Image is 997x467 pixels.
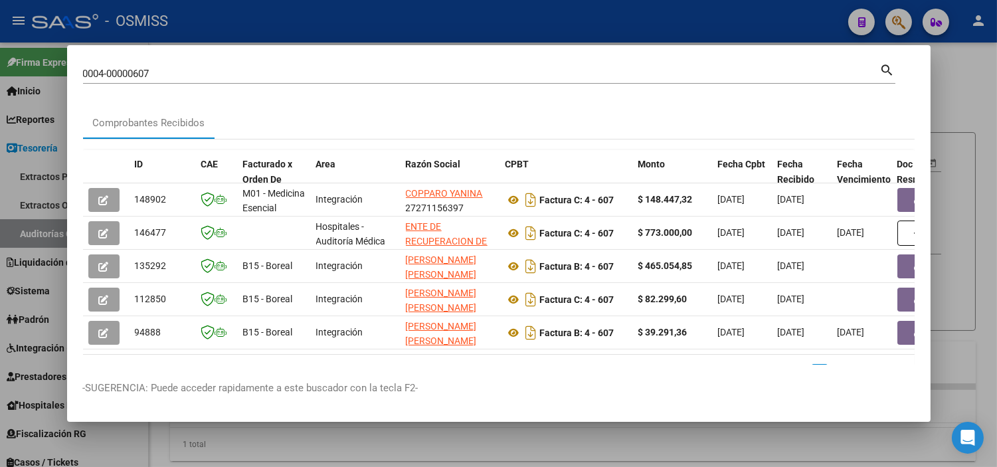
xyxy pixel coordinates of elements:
[832,150,892,209] datatable-header-cell: Fecha Vencimiento
[406,286,495,314] div: 27313387440
[881,364,906,379] a: go to last page
[718,227,745,238] span: [DATE]
[852,364,877,379] a: go to next page
[243,260,293,271] span: B15 - Boreal
[718,260,745,271] span: [DATE]
[812,364,828,379] a: 1
[83,381,915,396] p: -SUGERENCIA: Puede acceder rapidamente a este buscador con la tecla F2-
[638,260,693,271] strong: $ 465.054,85
[718,194,745,205] span: [DATE]
[713,150,772,209] datatable-header-cell: Fecha Cpbt
[523,256,540,277] i: Descargar documento
[243,327,293,337] span: B15 - Boreal
[316,194,363,205] span: Integración
[135,325,191,340] div: 94888
[406,319,495,347] div: 27236370343
[638,294,687,304] strong: $ 82.299,60
[201,159,219,169] span: CAE
[523,223,540,244] i: Descargar documento
[778,294,805,304] span: [DATE]
[892,150,972,209] datatable-header-cell: Doc Respaldatoria
[238,150,311,209] datatable-header-cell: Facturado x Orden De
[500,150,633,209] datatable-header-cell: CPBT
[778,159,815,185] span: Fecha Recibido
[406,221,494,323] span: ENTE DE RECUPERACION DE FONDOS PARA EL FORTALECIMIENTO DEL SISTEMA DE SALUD DE MENDOZA (REFORSAL)...
[638,327,687,337] strong: $ 39.291,36
[135,225,191,240] div: 146477
[778,327,805,337] span: [DATE]
[880,61,895,77] mat-icon: search
[135,258,191,274] div: 135292
[778,194,805,205] span: [DATE]
[316,294,363,304] span: Integración
[718,159,766,169] span: Fecha Cpbt
[523,322,540,343] i: Descargar documento
[135,159,143,169] span: ID
[633,150,713,209] datatable-header-cell: Monto
[243,188,306,214] span: M01 - Medicina Esencial
[753,364,778,379] a: go to first page
[406,186,495,214] div: 27271156397
[406,288,477,314] span: [PERSON_NAME] [PERSON_NAME]
[830,360,850,383] li: page 2
[540,294,614,305] strong: Factura C: 4 - 607
[83,355,247,388] div: 7 total
[316,159,336,169] span: Area
[135,192,191,207] div: 148902
[406,159,461,169] span: Razón Social
[243,294,293,304] span: B15 - Boreal
[406,188,483,199] span: COPPARO YANINA
[243,159,293,185] span: Facturado x Orden De
[130,150,196,209] datatable-header-cell: ID
[540,195,614,205] strong: Factura C: 4 - 607
[718,327,745,337] span: [DATE]
[196,150,238,209] datatable-header-cell: CAE
[135,292,191,307] div: 112850
[406,219,495,247] div: 30718615700
[778,260,805,271] span: [DATE]
[406,254,477,280] span: [PERSON_NAME] [PERSON_NAME]
[401,150,500,209] datatable-header-cell: Razón Social
[838,159,891,185] span: Fecha Vencimiento
[897,159,957,185] span: Doc Respaldatoria
[832,364,848,379] a: 2
[406,252,495,280] div: 27162971471
[316,327,363,337] span: Integración
[523,189,540,211] i: Descargar documento
[638,159,666,169] span: Monto
[311,150,401,209] datatable-header-cell: Area
[523,289,540,310] i: Descargar documento
[772,150,832,209] datatable-header-cell: Fecha Recibido
[778,227,805,238] span: [DATE]
[810,360,830,383] li: page 1
[540,327,614,338] strong: Factura B: 4 - 607
[316,260,363,271] span: Integración
[540,261,614,272] strong: Factura B: 4 - 607
[838,327,865,337] span: [DATE]
[638,194,693,205] strong: $ 148.447,32
[316,221,386,247] span: Hospitales - Auditoría Médica
[638,227,693,238] strong: $ 773.000,00
[718,294,745,304] span: [DATE]
[505,159,529,169] span: CPBT
[782,364,808,379] a: go to previous page
[838,227,865,238] span: [DATE]
[952,422,984,454] div: Open Intercom Messenger
[93,116,205,131] div: Comprobantes Recibidos
[540,228,614,238] strong: Factura C: 4 - 607
[406,321,477,347] span: [PERSON_NAME] [PERSON_NAME]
